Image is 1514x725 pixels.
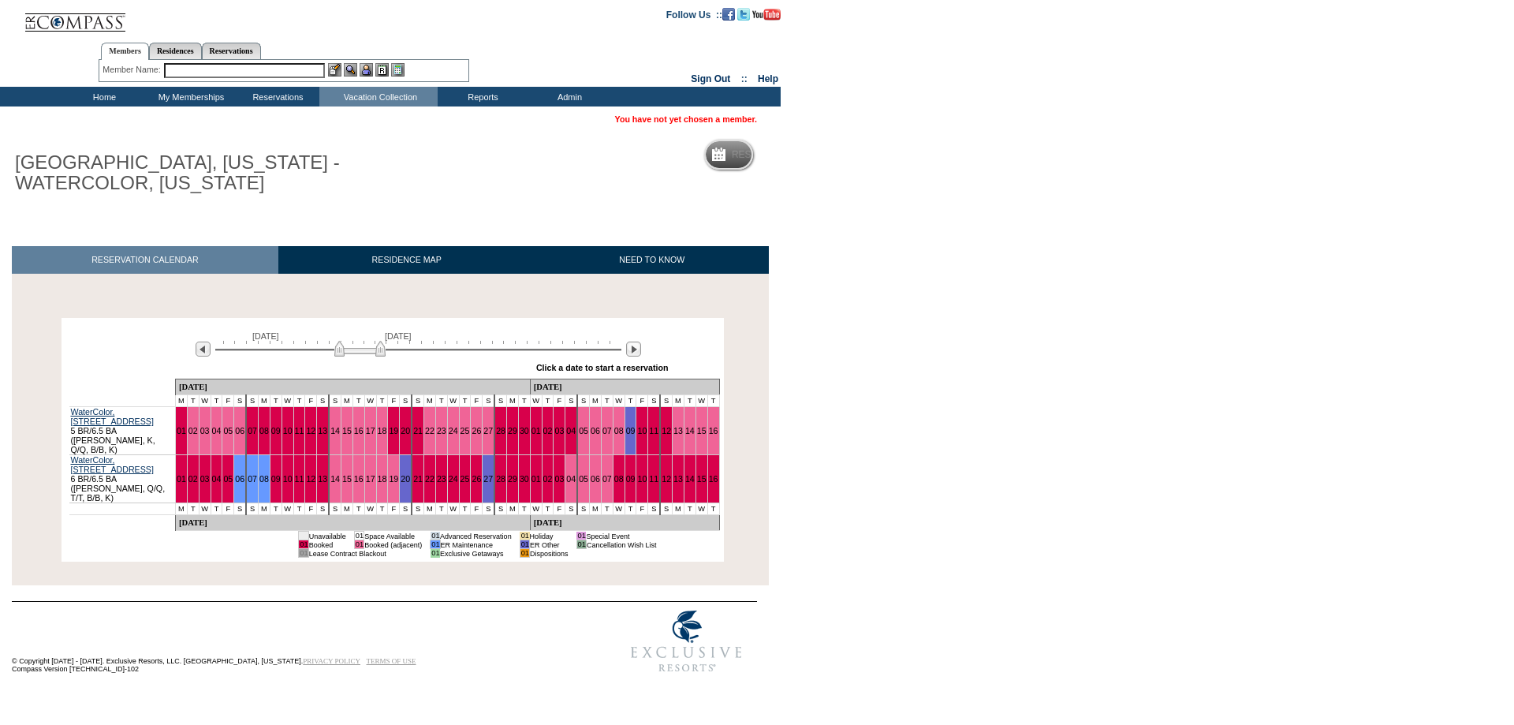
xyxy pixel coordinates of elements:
[367,657,416,665] a: TERMS OF USE
[431,532,440,540] td: 01
[69,455,176,503] td: 6 BR/6.5 BA ([PERSON_NAME], Q/Q, T/T, B/B, K)
[459,503,471,515] td: T
[103,63,163,77] div: Member Name:
[235,426,244,435] a: 06
[602,426,612,435] a: 07
[673,395,684,407] td: M
[508,426,517,435] a: 29
[354,540,364,549] td: 01
[211,395,222,407] td: T
[425,474,434,484] a: 22
[707,503,719,515] td: T
[271,426,281,435] a: 09
[317,503,329,515] td: S
[524,87,611,107] td: Admin
[543,474,553,484] a: 02
[278,246,535,274] a: RESIDENCE MAP
[554,426,564,435] a: 03
[352,395,364,407] td: T
[566,474,576,484] a: 04
[483,503,494,515] td: S
[554,474,564,484] a: 03
[342,474,352,484] a: 15
[293,503,305,515] td: T
[615,114,757,124] span: You have not yet chosen a member.
[303,657,360,665] a: PRIVACY POLICY
[211,503,222,515] td: T
[637,426,647,435] a: 10
[494,395,506,407] td: S
[330,474,340,484] a: 14
[601,503,613,515] td: T
[625,395,636,407] td: T
[660,395,672,407] td: S
[378,474,387,484] a: 18
[530,379,719,395] td: [DATE]
[376,395,388,407] td: T
[579,426,588,435] a: 05
[530,395,542,407] td: W
[586,532,656,540] td: Special Event
[626,474,636,484] a: 09
[388,503,400,515] td: F
[246,503,258,515] td: S
[472,426,481,435] a: 26
[69,407,176,455] td: 5 BR/6.5 BA ([PERSON_NAME], K, Q/Q, B/B, K)
[305,395,317,407] td: F
[695,395,707,407] td: W
[536,363,669,372] div: Click a date to start a reservation
[234,395,246,407] td: S
[636,395,648,407] td: F
[248,474,257,484] a: 07
[282,503,293,515] td: W
[344,63,357,77] img: View
[258,395,270,407] td: M
[613,395,625,407] td: W
[424,503,436,515] td: M
[175,379,530,395] td: [DATE]
[234,503,246,515] td: S
[196,342,211,357] img: Previous
[483,426,493,435] a: 27
[530,515,719,531] td: [DATE]
[59,87,146,107] td: Home
[437,426,446,435] a: 23
[590,395,602,407] td: M
[709,474,718,484] a: 16
[308,549,422,558] td: Lease Contract Blackout
[12,246,278,274] a: RESERVATION CALENDAR
[401,426,410,435] a: 20
[508,474,517,484] a: 29
[685,474,695,484] a: 14
[637,474,647,484] a: 10
[662,474,671,484] a: 12
[602,474,612,484] a: 07
[246,395,258,407] td: S
[732,150,852,160] h5: Reservation Calendar
[376,503,388,515] td: T
[673,426,683,435] a: 13
[507,503,519,515] td: M
[252,331,279,341] span: [DATE]
[440,532,512,540] td: Advanced Reservation
[461,426,470,435] a: 25
[437,474,446,484] a: 23
[364,395,376,407] td: W
[258,503,270,515] td: M
[613,503,625,515] td: W
[187,503,199,515] td: T
[364,532,423,540] td: Space Available
[542,503,554,515] td: T
[649,474,658,484] a: 11
[308,532,346,540] td: Unavailable
[413,426,423,435] a: 21
[328,63,341,77] img: b_edit.gif
[400,395,412,407] td: S
[318,426,327,435] a: 13
[518,503,530,515] td: T
[614,426,624,435] a: 08
[341,395,353,407] td: M
[554,503,565,515] td: F
[317,395,329,407] td: S
[188,426,198,435] a: 02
